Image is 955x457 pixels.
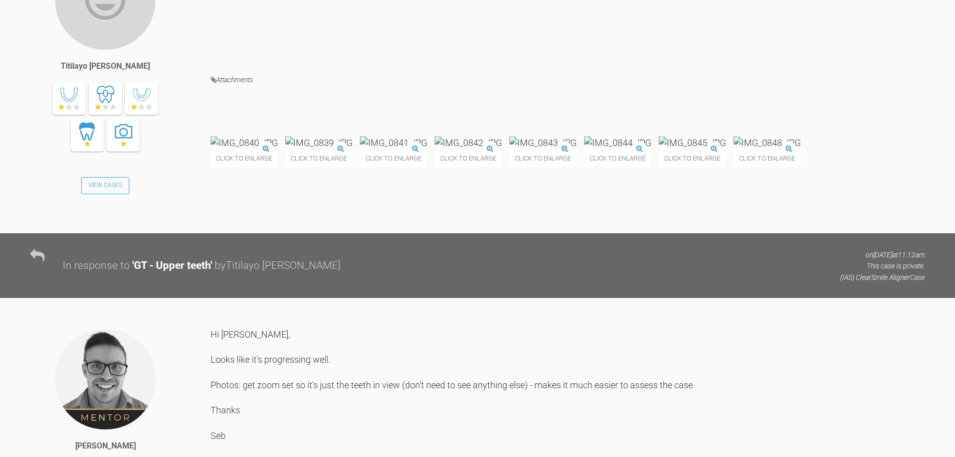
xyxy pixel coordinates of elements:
[584,149,651,167] span: Click to enlarge
[211,149,278,167] span: Click to enlarge
[659,136,726,149] img: IMG_0845.JPG
[584,136,651,149] img: IMG_0844.JPG
[211,74,925,86] h4: Attachments
[285,136,352,149] img: IMG_0839.JPG
[81,177,129,194] a: View Cases
[733,136,801,149] img: IMG_0848.JPG
[211,136,278,149] img: IMG_0840.JPG
[659,149,726,167] span: Click to enlarge
[360,149,427,167] span: Click to enlarge
[75,439,136,452] div: [PERSON_NAME]
[509,136,577,149] img: IMG_0843.JPG
[840,249,925,260] p: on [DATE] at 11:12am
[63,257,130,274] div: In response to
[132,257,212,274] div: ' GT - Upper teeth '
[733,149,801,167] span: Click to enlarge
[215,257,340,274] div: by Titilayo [PERSON_NAME]
[285,149,352,167] span: Click to enlarge
[435,136,502,149] img: IMG_0842.JPG
[360,136,427,149] img: IMG_0841.JPG
[840,260,925,271] p: This case is private.
[54,328,156,430] img: Sebastian Wilkins
[840,272,925,283] p: (IAS) ClearSmile Aligner Case
[435,149,502,167] span: Click to enlarge
[509,149,577,167] span: Click to enlarge
[61,60,150,73] div: Titilayo [PERSON_NAME]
